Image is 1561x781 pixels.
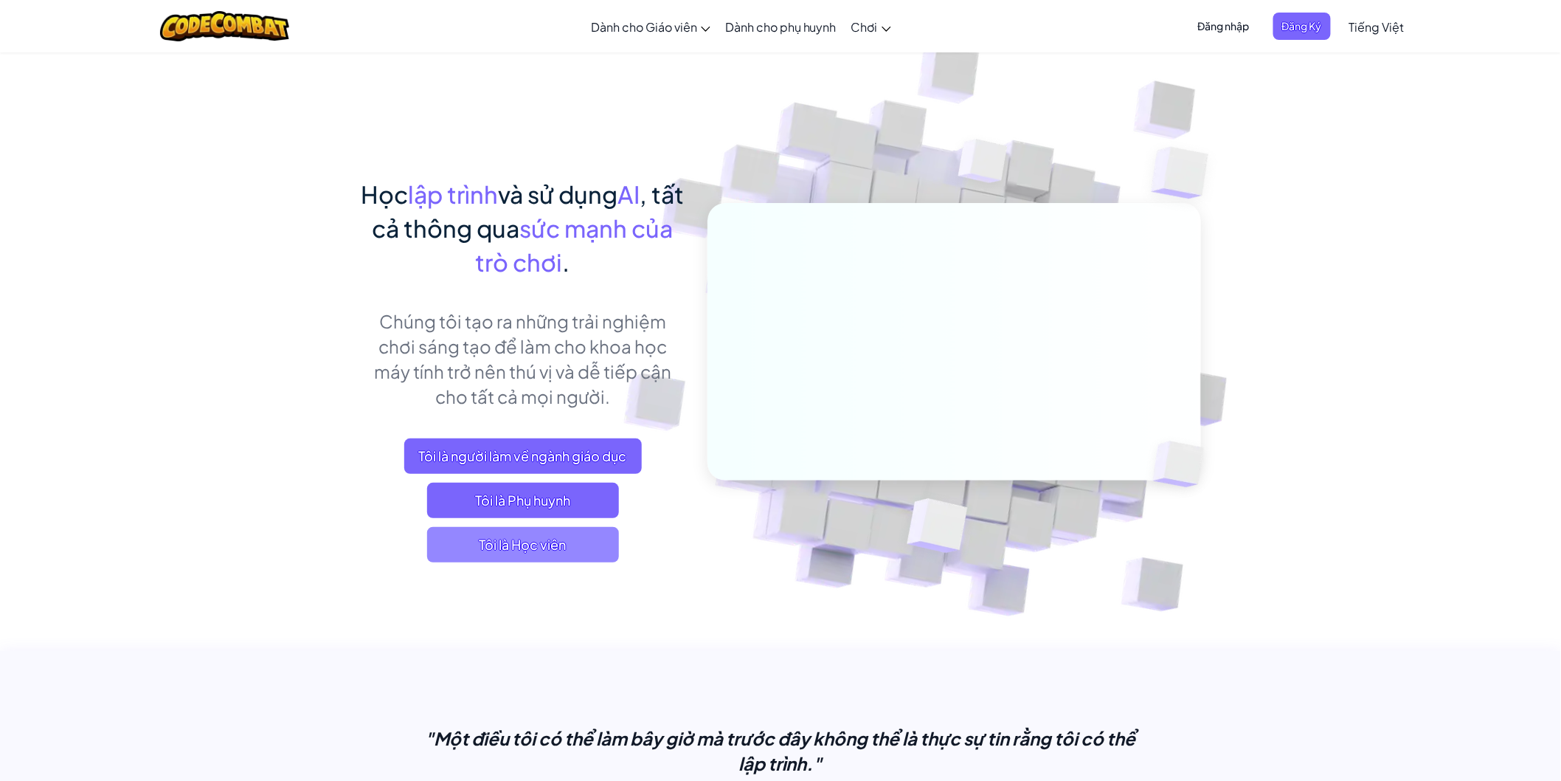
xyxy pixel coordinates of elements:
[931,110,1037,220] img: Overlap cubes
[1342,7,1412,47] a: Tiếng Việt
[1273,13,1331,40] button: Đăng Ký
[584,7,718,47] a: Dành cho Giáo viên
[404,438,642,474] a: Tôi là người làm về ngành giáo dục
[871,467,1003,590] img: Overlap cubes
[618,179,640,209] span: AI
[499,179,618,209] span: và sử dụng
[1129,410,1239,518] img: Overlap cubes
[160,11,289,41] img: CodeCombat logo
[1349,19,1405,35] span: Tiếng Việt
[361,179,409,209] span: Học
[412,726,1149,776] p: "Một điều tôi có thể làm bây giờ mà trước đây không thể là thực sự tin rằng tôi có thể lập trình."
[1189,13,1259,40] button: Đăng nhập
[360,309,685,409] p: Chúng tôi tạo ra những trải nghiệm chơi sáng tạo để làm cho khoa học máy tính trở nên thú vị và d...
[1122,111,1250,235] img: Overlap cubes
[427,527,619,562] button: Tôi là Học viên
[844,7,899,47] a: Chơi
[851,19,878,35] span: Chơi
[427,483,619,518] a: Tôi là Phụ huynh
[591,19,697,35] span: Dành cho Giáo viên
[409,179,499,209] span: lập trình
[476,213,674,277] span: sức mạnh của trò chơi
[563,247,570,277] span: .
[718,7,844,47] a: Dành cho phụ huynh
